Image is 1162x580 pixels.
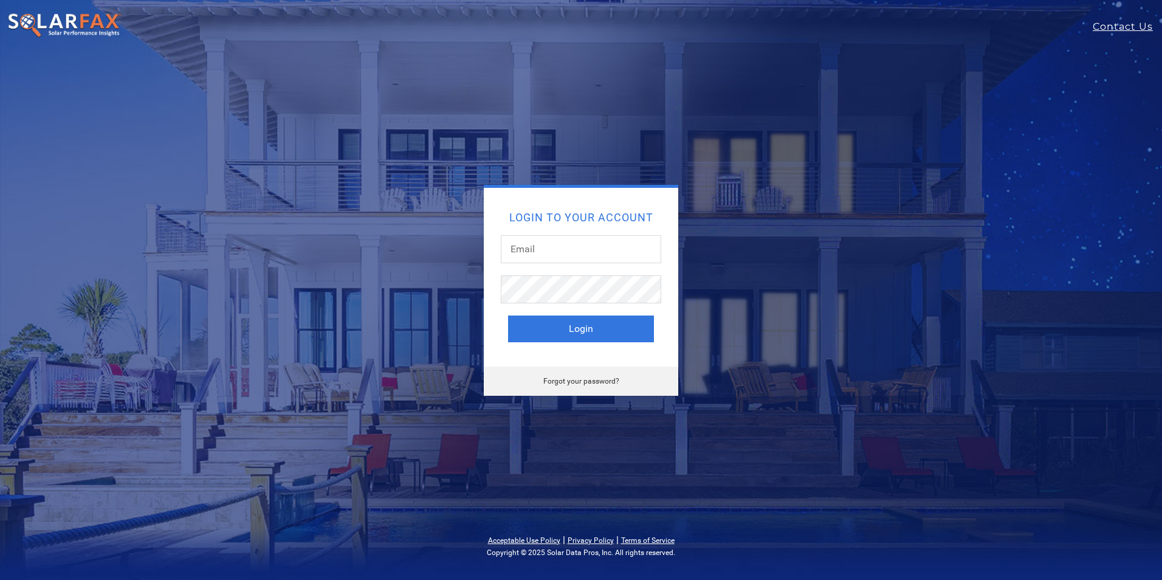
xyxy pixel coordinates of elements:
[616,534,619,545] span: |
[563,534,565,545] span: |
[488,536,560,545] a: Acceptable Use Policy
[508,316,654,342] button: Login
[543,377,619,385] a: Forgot your password?
[7,13,122,38] img: SolarFax
[508,212,654,223] h2: Login to your account
[621,536,675,545] a: Terms of Service
[501,235,661,263] input: Email
[568,536,614,545] a: Privacy Policy
[1093,19,1162,34] a: Contact Us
